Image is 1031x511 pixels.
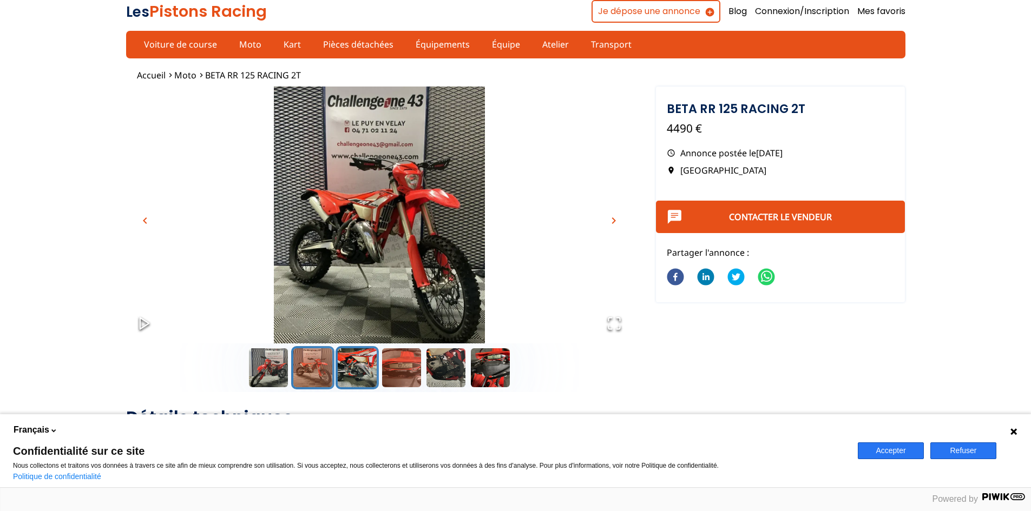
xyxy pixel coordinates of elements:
a: Blog [728,5,747,17]
a: Connexion/Inscription [755,5,849,17]
p: Partager l'annonce : [667,247,895,258]
p: Nous collectons et traitons vos données à travers ce site afin de mieux comprendre son utilisatio... [13,462,845,469]
a: Transport [584,35,639,54]
img: image [126,87,633,368]
button: Go to Slide 1 [247,346,290,389]
a: Accueil [137,69,166,81]
h1: BETA RR 125 RACING 2T [667,103,895,115]
a: Moto [174,69,196,81]
a: LesPistons Racing [126,1,267,22]
button: linkedin [697,262,714,294]
div: Go to Slide 2 [126,87,633,343]
button: Refuser [930,442,996,459]
a: Politique de confidentialité [13,472,101,481]
span: Français [14,424,49,436]
h2: Détails techniques [126,407,633,428]
button: whatsapp [758,262,775,294]
button: Accepter [858,442,924,459]
a: Contacter le vendeur [729,211,832,223]
button: chevron_right [606,213,622,229]
p: [GEOGRAPHIC_DATA] [667,164,895,176]
button: Open Fullscreen [596,305,633,343]
button: Play or Pause Slideshow [126,305,163,343]
button: Go to Slide 3 [336,346,379,389]
span: chevron_right [607,214,620,227]
a: Équipe [485,35,527,54]
button: facebook [667,262,684,294]
a: Moto [232,35,268,54]
button: Go to Slide 5 [424,346,468,389]
a: Équipements [409,35,477,54]
button: Go to Slide 4 [380,346,423,389]
span: Les [126,2,149,22]
a: Kart [277,35,308,54]
a: Voiture de course [137,35,224,54]
a: Pièces détachées [316,35,400,54]
a: Atelier [535,35,576,54]
button: Go to Slide 2 [291,346,334,389]
span: Confidentialité sur ce site [13,446,845,456]
button: Go to Slide 6 [469,346,512,389]
button: twitter [727,262,745,294]
button: Contacter le vendeur [656,201,905,233]
p: 4490 € [667,121,895,136]
span: Powered by [933,494,979,503]
a: BETA RR 125 RACING 2T [205,69,301,81]
a: Mes favoris [857,5,905,17]
p: Annonce postée le [DATE] [667,147,895,159]
button: chevron_left [137,213,153,229]
span: chevron_left [139,214,152,227]
div: Thumbnail Navigation [126,346,633,389]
